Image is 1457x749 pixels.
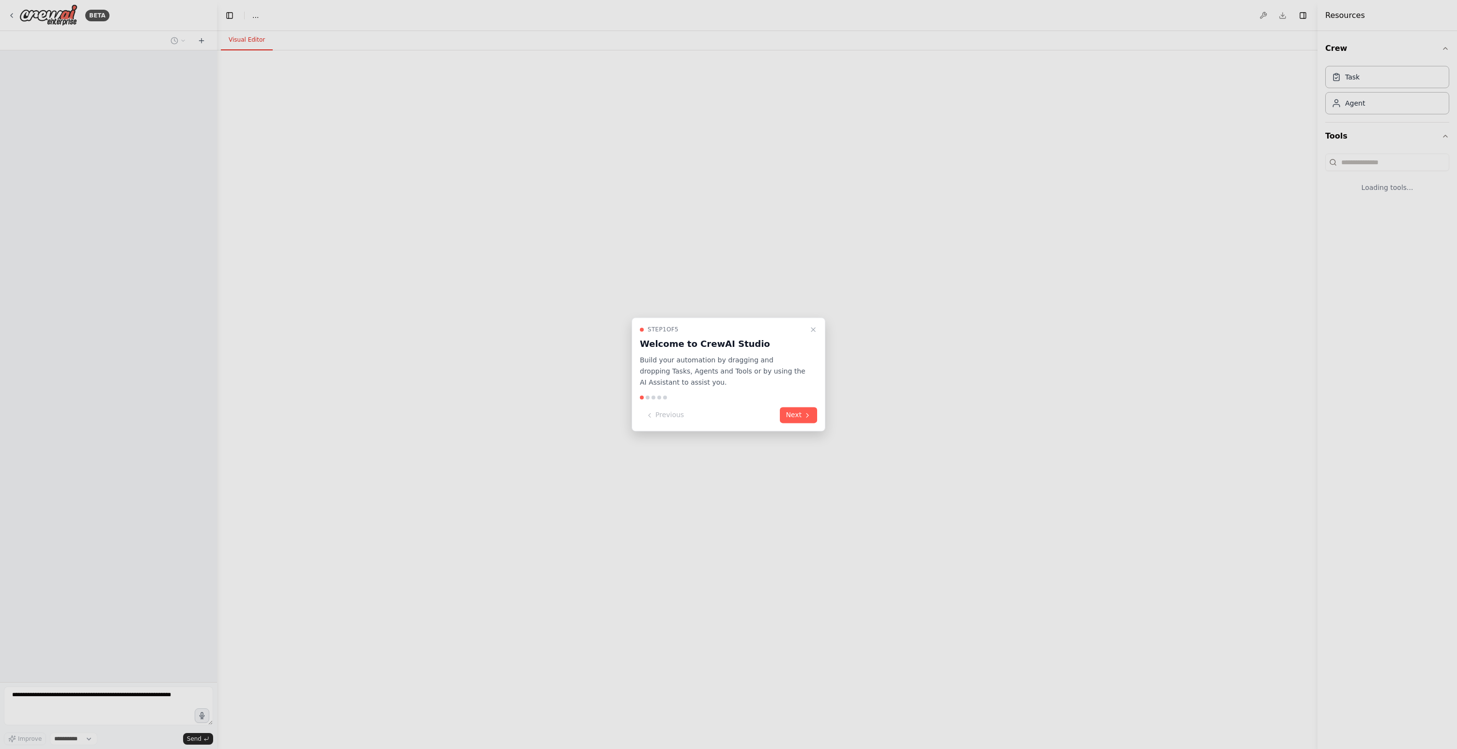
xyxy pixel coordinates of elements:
[780,407,817,423] button: Next
[640,337,806,351] h3: Welcome to CrewAI Studio
[640,355,806,388] p: Build your automation by dragging and dropping Tasks, Agents and Tools or by using the AI Assista...
[223,9,236,22] button: Hide left sidebar
[648,326,679,333] span: Step 1 of 5
[640,407,690,423] button: Previous
[807,324,819,335] button: Close walkthrough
